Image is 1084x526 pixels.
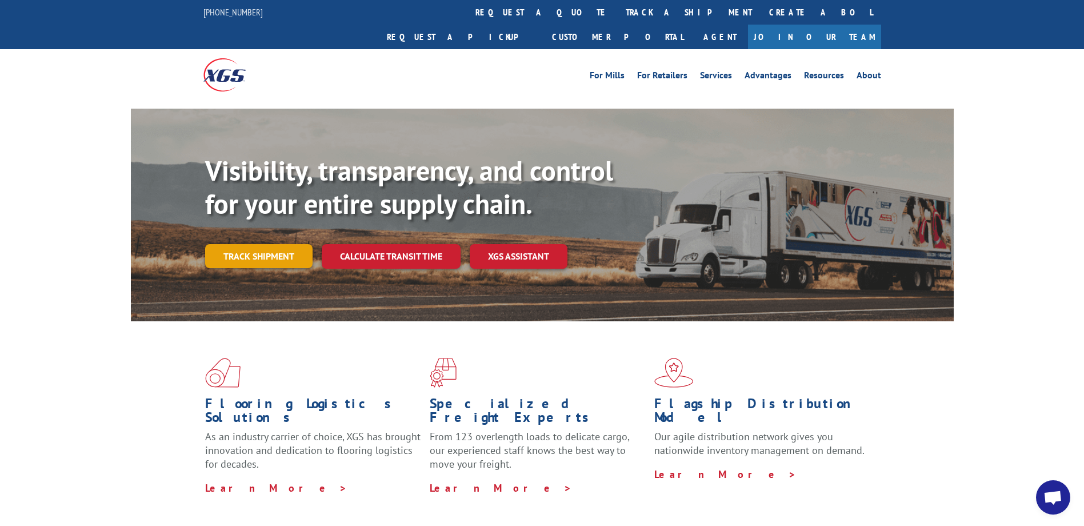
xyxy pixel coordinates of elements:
[430,397,646,430] h1: Specialized Freight Experts
[1036,480,1070,515] a: Open chat
[430,358,457,388] img: xgs-icon-focused-on-flooring-red
[700,71,732,83] a: Services
[378,25,543,49] a: Request a pickup
[203,6,263,18] a: [PHONE_NUMBER]
[470,244,567,269] a: XGS ASSISTANT
[322,244,461,269] a: Calculate transit time
[654,397,870,430] h1: Flagship Distribution Model
[543,25,692,49] a: Customer Portal
[430,430,646,481] p: From 123 overlength loads to delicate cargo, our experienced staff knows the best way to move you...
[745,71,791,83] a: Advantages
[637,71,687,83] a: For Retailers
[692,25,748,49] a: Agent
[205,153,613,221] b: Visibility, transparency, and control for your entire supply chain.
[205,358,241,388] img: xgs-icon-total-supply-chain-intelligence-red
[205,430,421,471] span: As an industry carrier of choice, XGS has brought innovation and dedication to flooring logistics...
[654,430,865,457] span: Our agile distribution network gives you nationwide inventory management on demand.
[205,244,313,268] a: Track shipment
[748,25,881,49] a: Join Our Team
[654,468,797,481] a: Learn More >
[430,481,572,495] a: Learn More >
[857,71,881,83] a: About
[205,397,421,430] h1: Flooring Logistics Solutions
[654,358,694,388] img: xgs-icon-flagship-distribution-model-red
[590,71,625,83] a: For Mills
[804,71,844,83] a: Resources
[205,481,347,495] a: Learn More >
